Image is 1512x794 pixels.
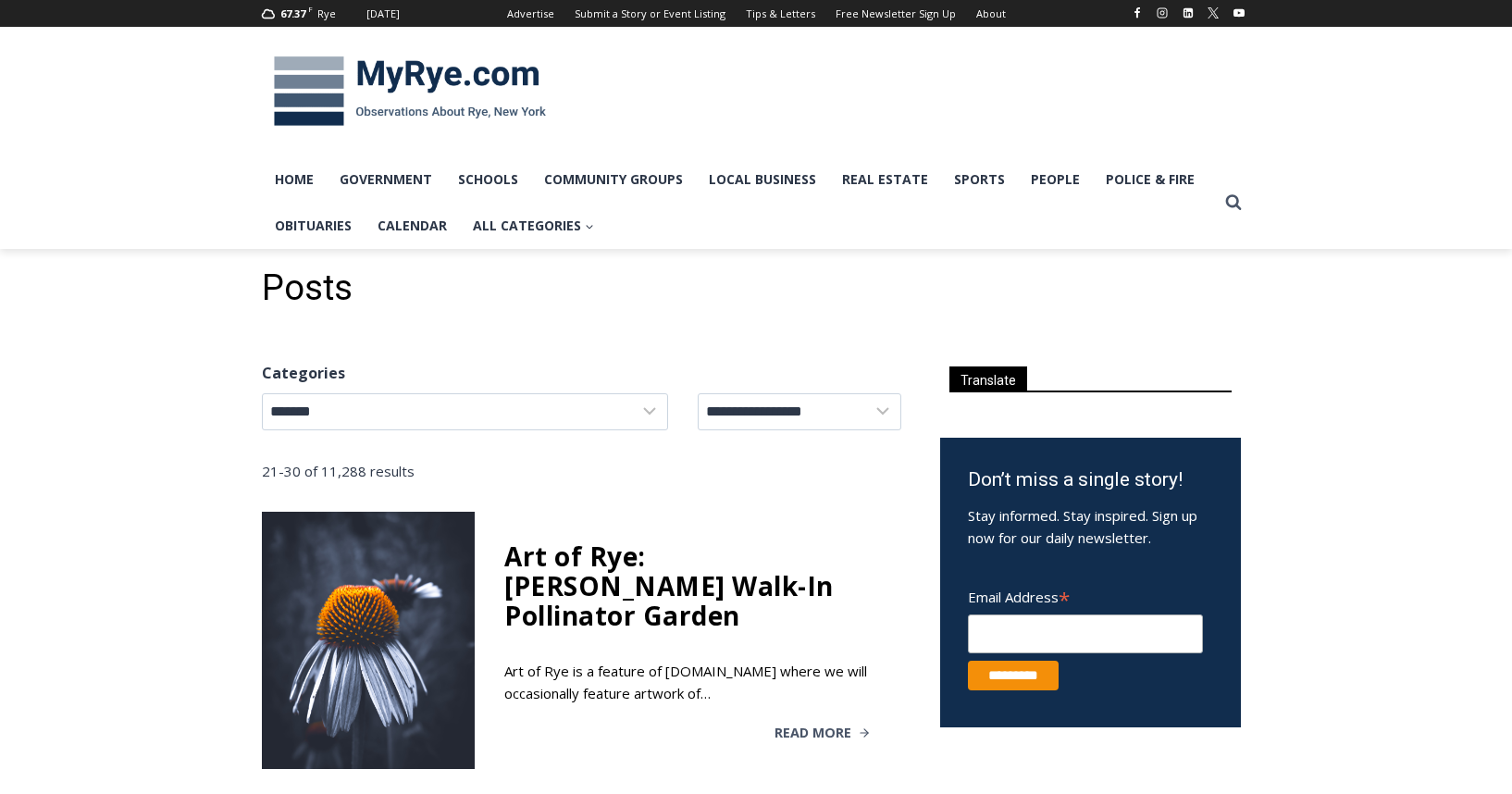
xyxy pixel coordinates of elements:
[1151,2,1173,24] a: Instagram
[262,267,1250,310] h1: Posts
[1177,2,1199,24] a: Linkedin
[941,156,1018,203] a: Sports
[460,203,607,249] a: All Categories
[829,156,941,203] a: Real Estate
[365,203,460,249] a: Calendar
[262,156,327,203] a: Home
[1093,156,1208,203] a: Police & Fire
[262,460,566,482] div: 21-30 of 11,288 results
[968,465,1213,495] h3: Don’t miss a single story!
[1202,2,1224,24] a: X
[504,660,871,704] div: Art of Rye is a feature of [DOMAIN_NAME] where we will occasionally feature artwork of…
[968,578,1204,612] label: Email Address
[696,156,829,203] a: Local Business
[366,6,400,22] div: [DATE]
[1228,2,1250,24] a: YouTube
[1126,2,1148,24] a: Facebook
[317,6,336,22] div: Rye
[968,504,1213,549] p: Stay informed. Stay inspired. Sign up now for our daily newsletter.
[280,6,305,20] span: 67.37
[504,541,871,630] div: Art of Rye: [PERSON_NAME] Walk-In Pollinator Garden
[1217,186,1250,219] button: View Search Form
[775,726,851,739] span: Read More
[473,216,594,236] span: All Categories
[327,156,445,203] a: Government
[262,156,1217,250] nav: Primary Navigation
[262,203,365,249] a: Obituaries
[262,43,558,140] img: MyRye.com
[308,4,313,14] span: F
[949,366,1027,391] span: Translate
[531,156,696,203] a: Community Groups
[1018,156,1093,203] a: People
[445,156,531,203] a: Schools
[262,362,345,386] legend: Categories
[775,726,872,739] a: Read More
